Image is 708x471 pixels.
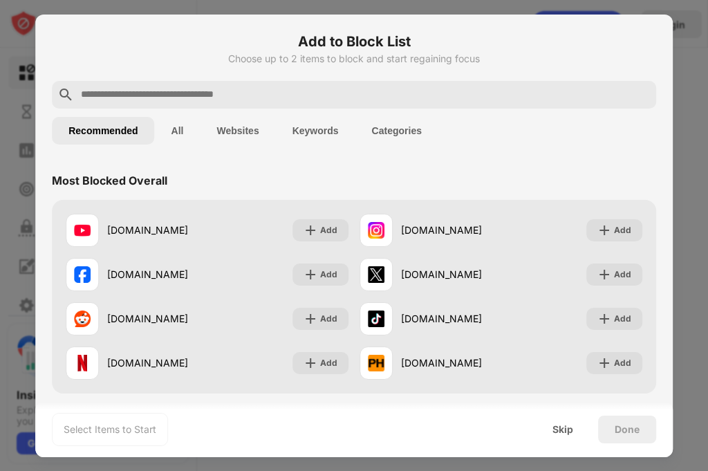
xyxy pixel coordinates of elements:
div: Skip [552,424,573,435]
img: favicons [368,266,384,283]
div: Done [615,424,640,435]
img: favicons [74,266,91,283]
div: Add [614,268,631,281]
div: [DOMAIN_NAME] [401,355,501,370]
div: Add [614,223,631,237]
div: [DOMAIN_NAME] [107,267,207,281]
img: favicons [368,355,384,371]
button: Categories [355,117,438,145]
div: Add [614,356,631,370]
div: [DOMAIN_NAME] [401,267,501,281]
div: Most Blocked Overall [52,174,167,187]
div: Add [320,356,337,370]
img: favicons [74,311,91,327]
div: Add [320,223,337,237]
div: Select Items to Start [64,423,156,436]
img: favicons [368,311,384,327]
img: favicons [74,222,91,239]
button: Websites [200,117,275,145]
div: [DOMAIN_NAME] [107,311,207,326]
img: search.svg [57,86,74,103]
h6: Add to Block List [52,31,656,52]
div: Add [320,312,337,326]
div: [DOMAIN_NAME] [107,355,207,370]
button: Keywords [276,117,355,145]
img: favicons [74,355,91,371]
button: Recommended [52,117,154,145]
div: [DOMAIN_NAME] [401,223,501,237]
div: Choose up to 2 items to block and start regaining focus [52,53,656,64]
div: [DOMAIN_NAME] [107,223,207,237]
button: All [155,117,201,145]
div: Add [614,312,631,326]
div: Add [320,268,337,281]
img: favicons [368,222,384,239]
div: [DOMAIN_NAME] [401,311,501,326]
